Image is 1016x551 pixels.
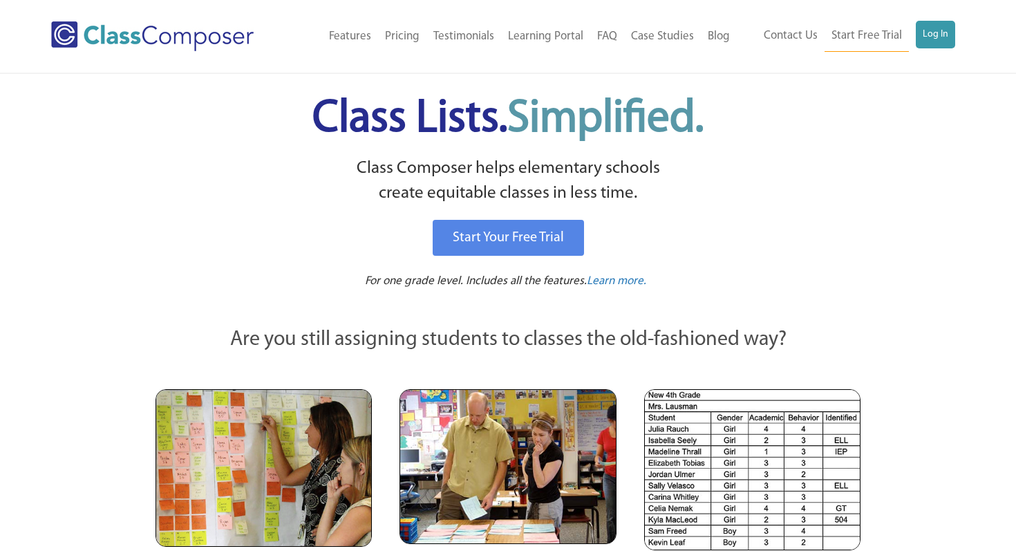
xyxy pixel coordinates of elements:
[51,21,254,51] img: Class Composer
[587,273,646,290] a: Learn more.
[701,21,737,52] a: Blog
[501,21,590,52] a: Learning Portal
[399,389,616,543] img: Blue and Pink Paper Cards
[322,21,378,52] a: Features
[624,21,701,52] a: Case Studies
[737,21,955,52] nav: Header Menu
[312,97,704,142] span: Class Lists.
[156,389,372,547] img: Teachers Looking at Sticky Notes
[825,21,909,52] a: Start Free Trial
[365,275,587,287] span: For one grade level. Includes all the features.
[153,156,863,207] p: Class Composer helps elementary schools create equitable classes in less time.
[590,21,624,52] a: FAQ
[290,21,737,52] nav: Header Menu
[916,21,955,48] a: Log In
[433,220,584,256] a: Start Your Free Trial
[644,389,860,550] img: Spreadsheets
[453,231,564,245] span: Start Your Free Trial
[378,21,426,52] a: Pricing
[587,275,646,287] span: Learn more.
[156,325,860,355] p: Are you still assigning students to classes the old-fashioned way?
[426,21,501,52] a: Testimonials
[507,97,704,142] span: Simplified.
[757,21,825,51] a: Contact Us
